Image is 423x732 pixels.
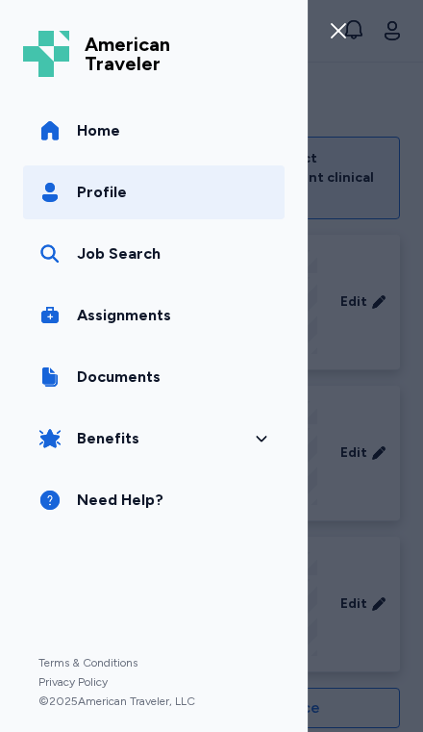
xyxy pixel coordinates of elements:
[77,366,161,389] span: Documents
[23,350,285,404] a: Documents
[85,35,170,73] span: American Traveler
[23,165,285,219] a: Profile
[23,227,285,281] a: Job Search
[23,412,285,466] button: Benefits
[23,473,285,527] a: Need Help?
[23,289,285,342] a: Assignments
[77,304,171,327] span: Assignments
[23,104,285,158] a: Home
[77,489,163,512] span: Need Help?
[77,119,120,142] span: Home
[38,674,269,690] a: Privacy Policy
[77,427,139,450] span: Benefits
[77,181,127,204] span: Profile
[23,31,69,77] img: Logo
[38,694,269,709] span: © 2025 American Traveler, LLC
[77,242,161,265] div: Job Search
[38,655,269,670] a: Terms & Conditions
